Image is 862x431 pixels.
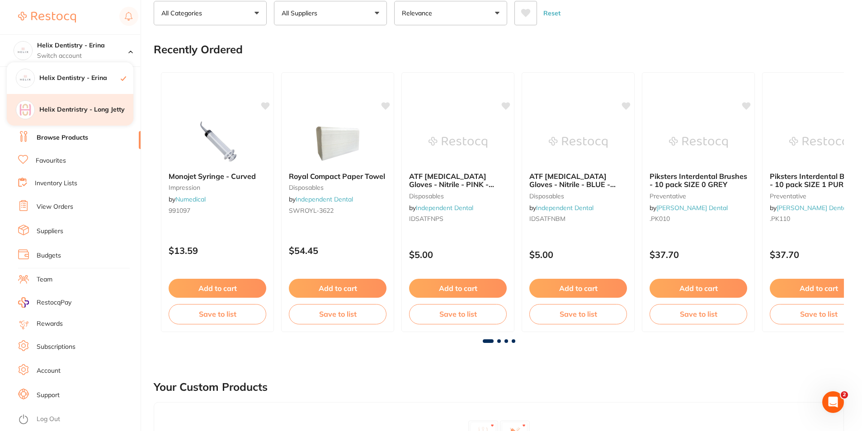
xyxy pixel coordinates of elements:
[409,304,507,324] button: Save to list
[37,227,63,236] a: Suppliers
[39,105,133,114] h4: Helix Dentristry - Long Jetty
[789,120,848,165] img: Piksters Interdental Brushes - 10 pack SIZE 1 PURPLE
[394,1,507,25] button: Relevance
[16,69,34,87] img: Helix Dentistry - Erina
[37,41,128,50] h4: Helix Dentistry - Erina
[409,249,507,260] p: $5.00
[541,1,563,25] button: Reset
[289,172,386,180] b: Royal Compact Paper Towel
[650,249,747,260] p: $37.70
[37,391,60,400] a: Support
[154,43,243,56] h2: Recently Ordered
[289,279,386,298] button: Add to cart
[416,204,473,212] a: Independent Dental
[18,297,71,308] a: RestocqPay
[18,297,29,308] img: RestocqPay
[650,204,728,212] span: by
[14,42,32,60] img: Helix Dentistry - Erina
[650,215,747,222] small: .PK010
[188,120,247,165] img: Monojet Syringe - Curved
[289,184,386,191] small: disposables
[529,172,627,189] b: ATF Dental Examination Gloves - Nitrile - BLUE - Medium
[529,249,627,260] p: $5.00
[409,204,473,212] span: by
[529,304,627,324] button: Save to list
[161,9,206,18] p: All Categories
[169,207,266,214] small: 991097
[169,304,266,324] button: Save to list
[777,204,848,212] a: [PERSON_NAME] Dental
[529,192,627,200] small: disposables
[282,9,321,18] p: All Suppliers
[37,319,63,328] a: Rewards
[308,120,367,165] img: Royal Compact Paper Towel
[35,179,77,188] a: Inventory Lists
[289,245,386,256] p: $54.45
[169,245,266,256] p: $13.59
[656,204,728,212] a: [PERSON_NAME] Dental
[37,366,61,375] a: Account
[409,172,507,189] b: ATF Dental Examination Gloves - Nitrile - PINK - Small
[429,120,487,165] img: ATF Dental Examination Gloves - Nitrile - PINK - Small
[770,204,848,212] span: by
[409,279,507,298] button: Add to cart
[175,195,206,203] a: Numedical
[650,279,747,298] button: Add to cart
[18,412,138,427] button: Log Out
[669,120,728,165] img: Piksters Interdental Brushes - 10 pack SIZE 0 GREY
[169,279,266,298] button: Add to cart
[37,275,52,284] a: Team
[650,192,747,200] small: preventative
[529,279,627,298] button: Add to cart
[154,381,268,394] h2: Your Custom Products
[37,52,128,61] p: Switch account
[169,184,266,191] small: impression
[289,304,386,324] button: Save to list
[18,7,76,28] a: Restocq Logo
[37,133,88,142] a: Browse Products
[16,101,34,119] img: Helix Dentristry - Long Jetty
[39,74,121,83] h4: Helix Dentistry - Erina
[36,156,66,165] a: Favourites
[18,12,76,23] img: Restocq Logo
[154,1,267,25] button: All Categories
[169,195,206,203] span: by
[37,298,71,307] span: RestocqPay
[822,391,844,413] iframe: Intercom live chat
[549,120,608,165] img: ATF Dental Examination Gloves - Nitrile - BLUE - Medium
[529,204,594,212] span: by
[409,215,507,222] small: IDSATFNPS
[289,195,353,203] span: by
[409,192,507,200] small: disposables
[274,1,387,25] button: All Suppliers
[536,204,594,212] a: Independent Dental
[296,195,353,203] a: Independent Dental
[289,207,386,214] small: SWROYL-3622
[650,304,747,324] button: Save to list
[529,215,627,222] small: IDSATFNBM
[37,251,61,260] a: Budgets
[37,202,73,211] a: View Orders
[841,391,848,398] span: 2
[37,342,75,351] a: Subscriptions
[402,9,436,18] p: Relevance
[37,415,60,424] a: Log Out
[650,172,747,189] b: Piksters Interdental Brushes - 10 pack SIZE 0 GREY
[169,172,266,180] b: Monojet Syringe - Curved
